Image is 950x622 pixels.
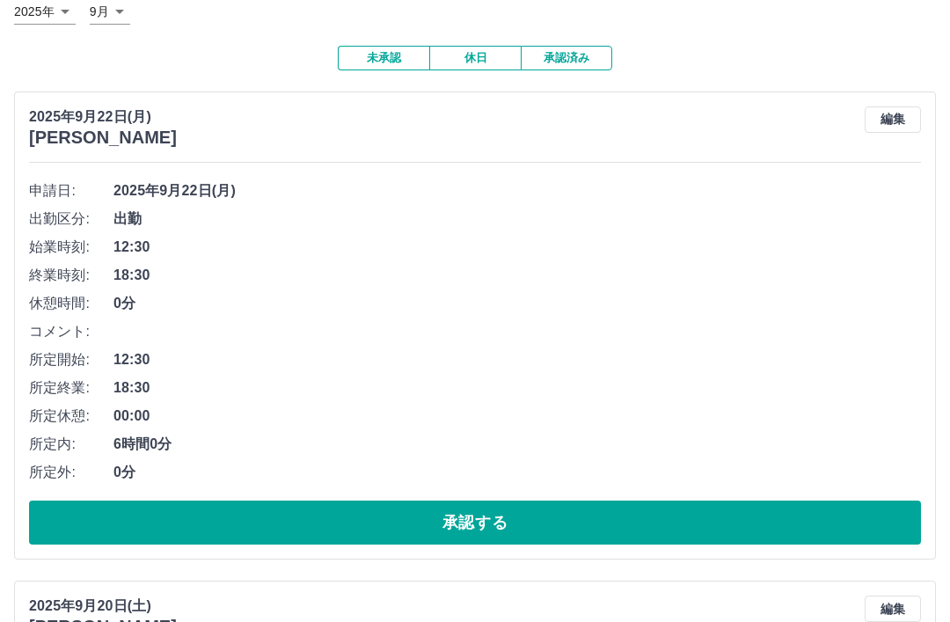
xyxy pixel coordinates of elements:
span: 12:30 [113,237,921,258]
span: 00:00 [113,406,921,427]
span: 所定内: [29,434,113,455]
span: 0分 [113,462,921,483]
span: 0分 [113,293,921,314]
button: 承認済み [521,46,612,70]
span: 休憩時間: [29,293,113,314]
span: 所定開始: [29,349,113,370]
span: 6時間0分 [113,434,921,455]
span: 所定外: [29,462,113,483]
button: 承認する [29,501,921,545]
span: コメント: [29,321,113,342]
span: 18:30 [113,377,921,399]
p: 2025年9月22日(月) [29,106,177,128]
span: 出勤 [113,209,921,230]
p: 2025年9月20日(土) [29,596,177,617]
span: 12:30 [113,349,921,370]
span: 申請日: [29,180,113,201]
span: 終業時刻: [29,265,113,286]
button: 休日 [429,46,521,70]
button: 編集 [865,596,921,622]
span: 始業時刻: [29,237,113,258]
span: 2025年9月22日(月) [113,180,921,201]
span: 出勤区分: [29,209,113,230]
button: 未承認 [338,46,429,70]
button: 編集 [865,106,921,133]
span: 所定終業: [29,377,113,399]
span: 18:30 [113,265,921,286]
span: 所定休憩: [29,406,113,427]
h3: [PERSON_NAME] [29,128,177,148]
